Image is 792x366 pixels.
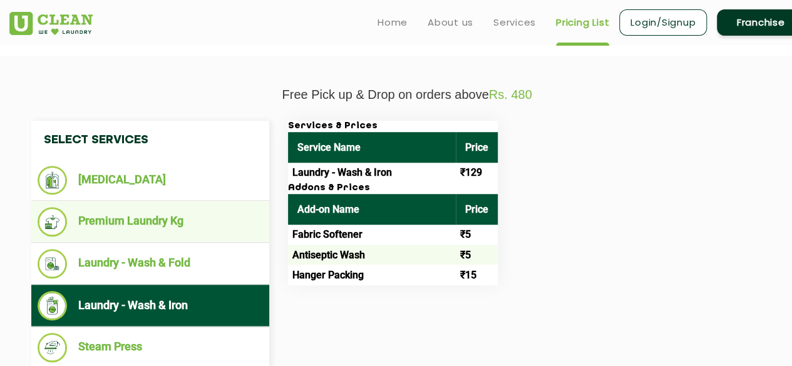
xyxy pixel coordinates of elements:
[288,225,456,245] td: Fabric Softener
[428,15,473,30] a: About us
[288,265,456,285] td: Hanger Packing
[38,166,67,195] img: Dry Cleaning
[456,225,498,245] td: ₹5
[456,265,498,285] td: ₹15
[288,163,456,183] td: Laundry - Wash & Iron
[38,207,67,236] img: Premium Laundry Kg
[31,121,269,160] h4: Select Services
[456,163,498,183] td: ₹129
[38,291,263,320] li: Laundry - Wash & Iron
[38,291,67,320] img: Laundry - Wash & Iron
[489,88,532,101] span: Rs. 480
[619,9,707,36] a: Login/Signup
[288,132,456,163] th: Service Name
[288,183,498,194] h3: Addons & Prices
[456,194,498,225] th: Price
[288,194,456,225] th: Add-on Name
[38,207,263,236] li: Premium Laundry Kg
[378,15,408,30] a: Home
[288,245,456,265] td: Antiseptic Wash
[556,15,609,30] a: Pricing List
[288,121,498,132] h3: Services & Prices
[38,166,263,195] li: [MEDICAL_DATA]
[456,132,498,163] th: Price
[38,249,67,278] img: Laundry - Wash & Fold
[493,15,536,30] a: Services
[38,249,263,278] li: Laundry - Wash & Fold
[38,333,67,362] img: Steam Press
[9,12,93,35] img: UClean Laundry and Dry Cleaning
[456,245,498,265] td: ₹5
[38,333,263,362] li: Steam Press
